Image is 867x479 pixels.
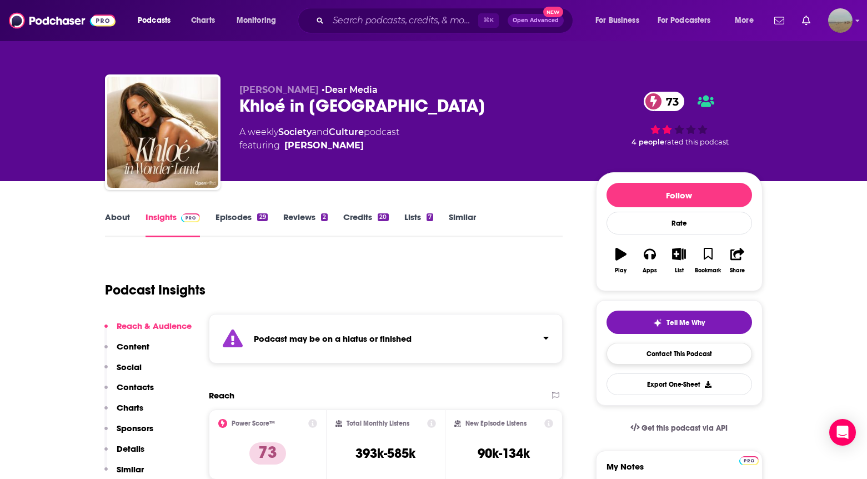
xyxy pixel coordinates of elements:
[723,241,751,281] button: Share
[321,213,328,221] div: 2
[329,127,364,137] a: Culture
[249,442,286,465] p: 73
[117,341,149,352] p: Content
[607,373,752,395] button: Export One-Sheet
[104,382,154,402] button: Contacts
[739,456,759,465] img: Podchaser Pro
[798,11,815,30] a: Show notifications dropdown
[727,12,768,29] button: open menu
[117,443,144,454] p: Details
[239,126,399,152] div: A weekly podcast
[543,7,563,17] span: New
[104,362,142,382] button: Social
[658,13,711,28] span: For Podcasters
[650,12,727,29] button: open menu
[588,12,653,29] button: open menu
[209,314,563,363] section: Click to expand status details
[105,212,130,237] a: About
[404,212,433,237] a: Lists7
[828,8,853,33] span: Logged in as shenderson
[739,455,759,465] a: Pro website
[328,12,478,29] input: Search podcasts, credits, & more...
[104,402,143,423] button: Charts
[237,13,276,28] span: Monitoring
[209,390,234,401] h2: Reach
[105,282,206,298] h1: Podcast Insights
[378,213,388,221] div: 20
[664,241,693,281] button: List
[229,12,290,29] button: open menu
[635,241,664,281] button: Apps
[104,443,144,464] button: Details
[117,464,144,475] p: Similar
[607,343,752,365] a: Contact This Podcast
[257,213,267,221] div: 29
[828,8,853,33] img: User Profile
[239,84,319,95] span: [PERSON_NAME]
[607,311,752,334] button: tell me why sparkleTell Me Why
[232,420,275,427] h2: Power Score™
[355,445,415,462] h3: 393k-585k
[675,267,684,274] div: List
[828,8,853,33] button: Show profile menu
[513,18,559,23] span: Open Advanced
[107,77,218,188] img: Khloé in Wonder Land
[596,84,763,153] div: 73 4 peoplerated this podcast
[283,212,328,237] a: Reviews2
[347,420,409,427] h2: Total Monthly Listens
[117,423,153,433] p: Sponsors
[478,445,530,462] h3: 90k-134k
[730,267,745,274] div: Share
[642,423,728,433] span: Get this podcast via API
[312,127,329,137] span: and
[607,212,752,234] div: Rate
[595,13,639,28] span: For Business
[622,415,737,442] a: Get this podcast via API
[508,14,564,27] button: Open AdvancedNew
[146,212,201,237] a: InsightsPodchaser Pro
[130,12,185,29] button: open menu
[427,213,433,221] div: 7
[607,241,635,281] button: Play
[325,84,378,95] a: Dear Media
[117,402,143,413] p: Charts
[117,382,154,392] p: Contacts
[184,12,222,29] a: Charts
[9,10,116,31] img: Podchaser - Follow, Share and Rate Podcasts
[308,8,584,33] div: Search podcasts, credits, & more...
[829,419,856,446] div: Open Intercom Messenger
[666,318,705,327] span: Tell Me Why
[216,212,267,237] a: Episodes29
[615,267,627,274] div: Play
[632,138,664,146] span: 4 people
[191,13,215,28] span: Charts
[694,241,723,281] button: Bookmark
[735,13,754,28] span: More
[478,13,499,28] span: ⌘ K
[117,362,142,372] p: Social
[104,341,149,362] button: Content
[104,321,192,341] button: Reach & Audience
[653,318,662,327] img: tell me why sparkle
[284,139,364,152] div: [PERSON_NAME]
[278,127,312,137] a: Society
[607,183,752,207] button: Follow
[239,139,399,152] span: featuring
[104,423,153,443] button: Sponsors
[664,138,729,146] span: rated this podcast
[655,92,684,111] span: 73
[322,84,378,95] span: •
[695,267,721,274] div: Bookmark
[644,92,684,111] a: 73
[465,420,527,427] h2: New Episode Listens
[181,213,201,222] img: Podchaser Pro
[643,267,657,274] div: Apps
[343,212,388,237] a: Credits20
[138,13,171,28] span: Podcasts
[449,212,476,237] a: Similar
[254,333,412,344] strong: Podcast may be on a hiatus or finished
[770,11,789,30] a: Show notifications dropdown
[117,321,192,331] p: Reach & Audience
